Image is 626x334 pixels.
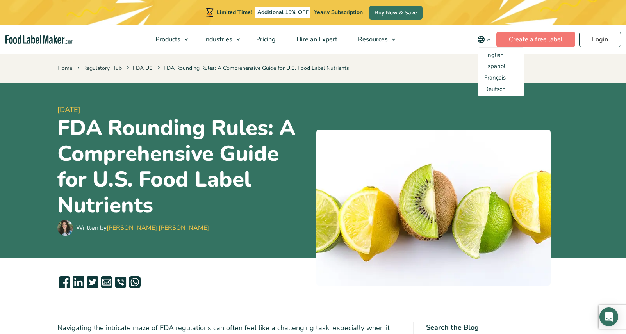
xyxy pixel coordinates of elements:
[107,224,209,232] a: [PERSON_NAME] [PERSON_NAME]
[599,307,618,326] div: Open Intercom Messenger
[217,9,252,16] span: Limited Time!
[286,25,346,54] a: Hire an Expert
[348,25,399,54] a: Resources
[246,25,284,54] a: Pricing
[356,35,389,44] span: Resources
[57,105,310,115] span: [DATE]
[83,64,122,72] a: Regulatory Hub
[255,7,310,18] span: Additional 15% OFF
[484,74,506,82] a: Language switcher : French
[57,64,72,72] a: Home
[484,51,518,93] aside: Language selected: English
[314,9,363,16] span: Yearly Subscription
[484,51,504,59] span: English
[57,115,310,218] h1: FDA Rounding Rules: A Comprehensive Guide for U.S. Food Label Nutrients
[369,6,423,20] a: Buy Now & Save
[153,35,181,44] span: Products
[484,62,505,70] a: Language switcher : Spanish
[426,322,569,333] h4: Search the Blog
[579,32,621,47] a: Login
[194,25,244,54] a: Industries
[254,35,276,44] span: Pricing
[156,64,349,72] span: FDA Rounding Rules: A Comprehensive Guide for U.S. Food Label Nutrients
[145,25,192,54] a: Products
[57,220,73,236] img: Maria Abi Hanna - Food Label Maker
[294,35,338,44] span: Hire an Expert
[496,32,575,47] a: Create a free label
[133,64,153,72] a: FDA US
[202,35,233,44] span: Industries
[484,85,506,93] a: Language switcher : German
[76,223,209,233] div: Written by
